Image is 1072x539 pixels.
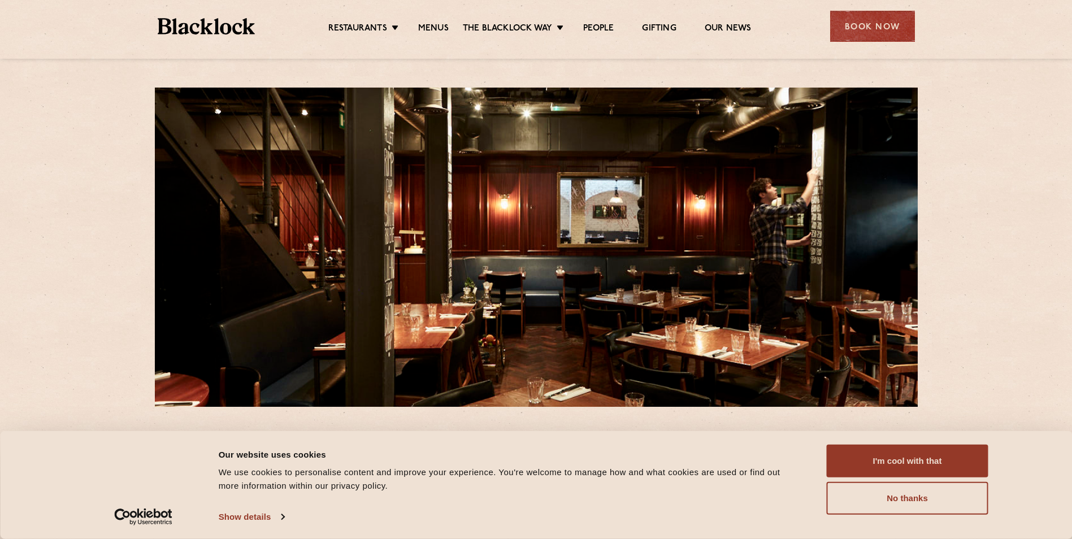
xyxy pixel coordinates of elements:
div: Book Now [830,11,915,42]
div: We use cookies to personalise content and improve your experience. You're welcome to manage how a... [219,466,801,493]
a: Usercentrics Cookiebot - opens in a new window [94,508,193,525]
a: Gifting [642,23,676,36]
div: Our website uses cookies [219,447,801,461]
a: Menus [418,23,449,36]
a: The Blacklock Way [463,23,552,36]
button: I'm cool with that [827,445,988,477]
a: People [583,23,614,36]
a: Show details [219,508,284,525]
button: No thanks [827,482,988,515]
a: Our News [705,23,752,36]
a: Restaurants [328,23,387,36]
img: BL_Textured_Logo-footer-cropped.svg [158,18,255,34]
